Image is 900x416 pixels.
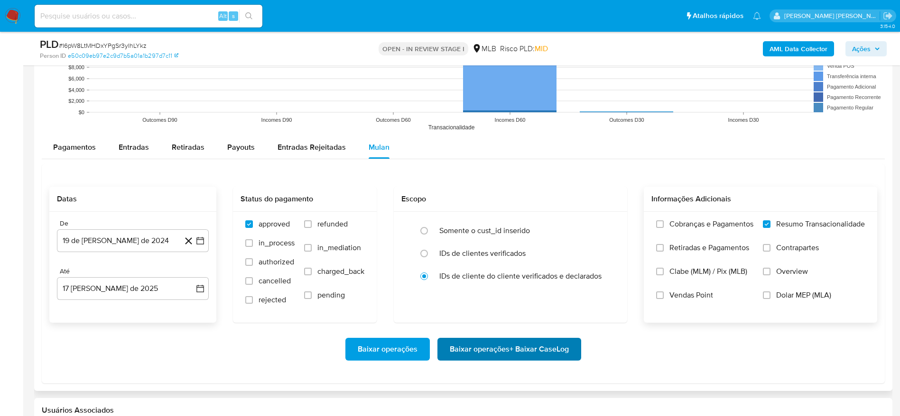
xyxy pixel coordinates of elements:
p: lucas.santiago@mercadolivre.com [784,11,880,20]
span: # I6pW8LtMHDxYPgSr3yIhLYkz [59,41,147,50]
span: Risco PLD: [500,44,548,54]
span: Ações [852,41,871,56]
span: s [232,11,235,20]
span: Alt [219,11,227,20]
button: AML Data Collector [763,41,834,56]
b: Person ID [40,52,66,60]
span: Atalhos rápidos [693,11,743,21]
div: MLB [472,44,496,54]
button: search-icon [239,9,259,23]
p: OPEN - IN REVIEW STAGE I [379,42,468,55]
h2: Usuários Associados [42,406,885,415]
a: Notificações [753,12,761,20]
span: MID [535,43,548,54]
span: 3.154.0 [880,22,895,30]
input: Pesquise usuários ou casos... [35,10,262,22]
b: AML Data Collector [770,41,827,56]
a: e50c09eb97e2c9d7b5a01a1b297d7c11 [68,52,178,60]
b: PLD [40,36,59,52]
button: Ações [845,41,887,56]
a: Sair [883,11,893,21]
